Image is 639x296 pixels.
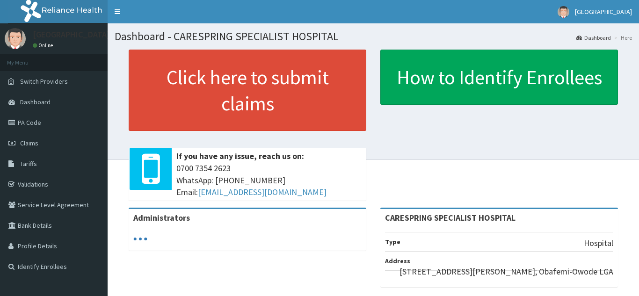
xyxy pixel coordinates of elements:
p: Hospital [584,237,613,249]
a: How to Identify Enrollees [380,50,618,105]
a: Online [33,42,55,49]
b: Type [385,238,400,246]
svg: audio-loading [133,232,147,246]
span: Claims [20,139,38,147]
span: Dashboard [20,98,51,106]
b: Address [385,257,410,265]
span: Switch Providers [20,77,68,86]
span: 0700 7354 2623 WhatsApp: [PHONE_NUMBER] Email: [176,162,362,198]
strong: CARESPRING SPECIALIST HOSPITAL [385,212,516,223]
p: [GEOGRAPHIC_DATA] [33,30,110,39]
h1: Dashboard - CARESPRING SPECIALIST HOSPITAL [115,30,632,43]
p: [STREET_ADDRESS][PERSON_NAME]; Obafemi-Owode LGA [399,266,613,278]
span: Tariffs [20,159,37,168]
span: [GEOGRAPHIC_DATA] [575,7,632,16]
a: Click here to submit claims [129,50,366,131]
img: User Image [5,28,26,49]
a: [EMAIL_ADDRESS][DOMAIN_NAME] [198,187,327,197]
a: Dashboard [576,34,611,42]
li: Here [612,34,632,42]
b: If you have any issue, reach us on: [176,151,304,161]
b: Administrators [133,212,190,223]
img: User Image [558,6,569,18]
